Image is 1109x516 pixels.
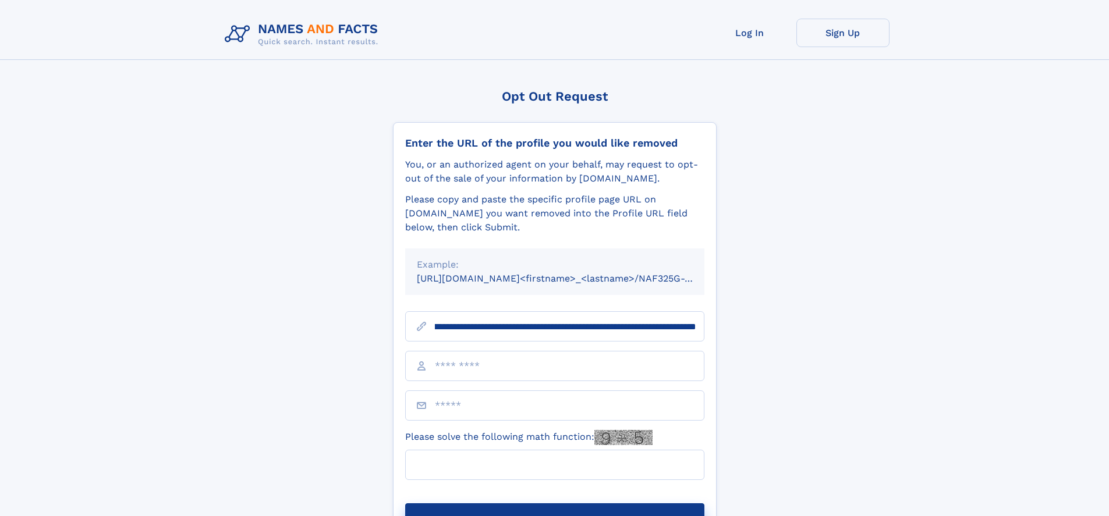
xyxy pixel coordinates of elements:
[405,430,653,445] label: Please solve the following math function:
[796,19,890,47] a: Sign Up
[405,193,704,234] div: Please copy and paste the specific profile page URL on [DOMAIN_NAME] you want removed into the Pr...
[417,273,727,284] small: [URL][DOMAIN_NAME]<firstname>_<lastname>/NAF325G-xxxxxxxx
[417,258,693,272] div: Example:
[405,137,704,150] div: Enter the URL of the profile you would like removed
[703,19,796,47] a: Log In
[220,19,388,50] img: Logo Names and Facts
[393,89,717,104] div: Opt Out Request
[405,158,704,186] div: You, or an authorized agent on your behalf, may request to opt-out of the sale of your informatio...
